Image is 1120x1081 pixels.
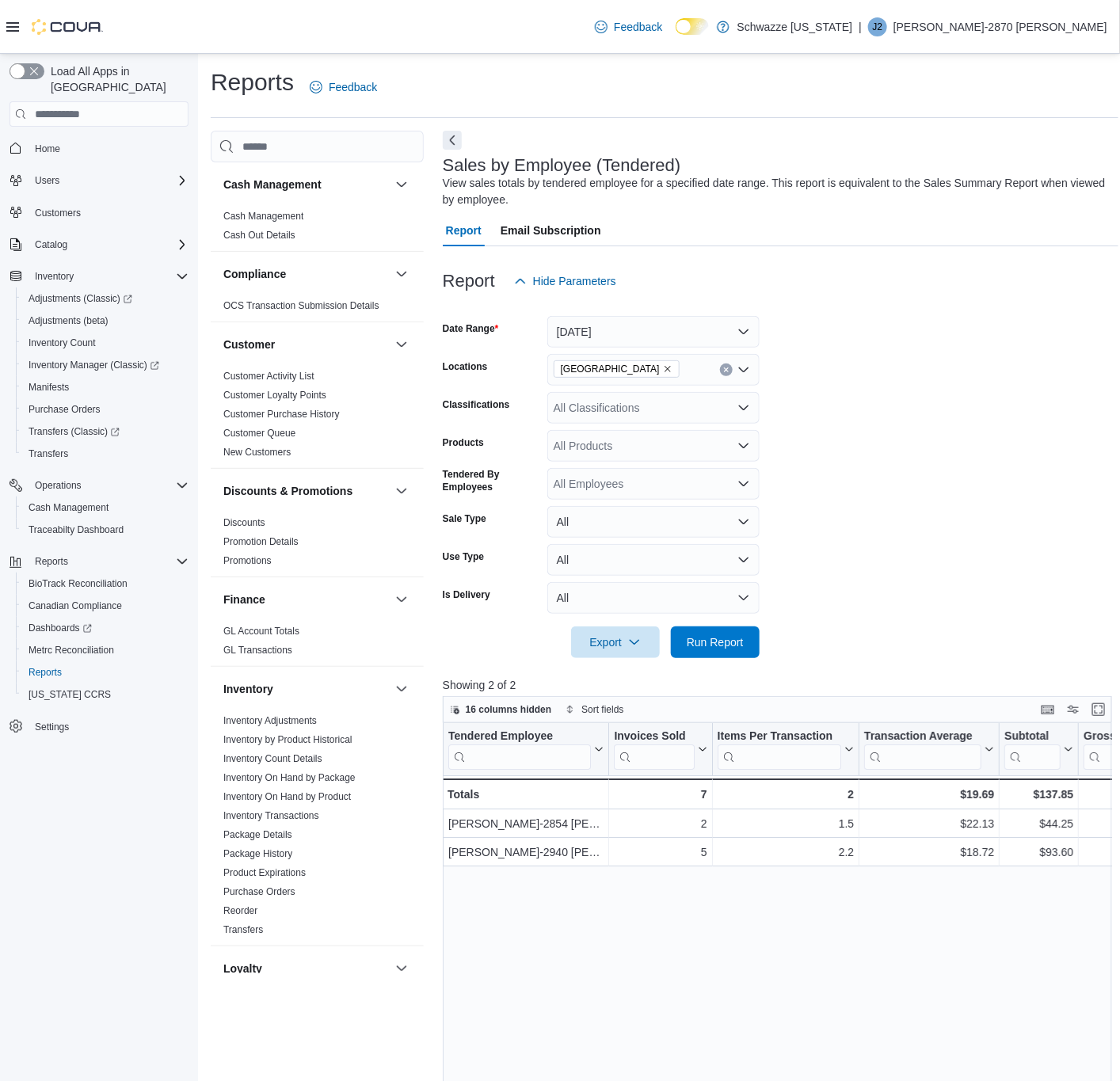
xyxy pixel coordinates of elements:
button: Reports [29,552,74,571]
span: Sort fields [581,703,623,716]
div: Discounts & Promotions [211,513,424,577]
a: Dashboards [22,619,98,638]
span: OCS Transaction Submission Details [223,299,379,312]
button: Reports [3,550,195,573]
button: Transaction Average [864,729,994,770]
span: Traceabilty Dashboard [22,520,189,539]
span: Feedback [614,19,662,35]
span: Users [35,174,59,187]
button: Discounts & Promotions [392,482,411,501]
div: 1.5 [717,814,854,833]
a: Inventory Manager (Classic) [16,354,195,376]
a: OCS Transaction Submission Details [223,300,379,311]
div: $93.60 [1004,843,1073,862]
span: Manifests [22,378,189,397]
span: [US_STATE] CCRS [29,688,111,701]
button: Inventory [392,679,411,698]
span: Promotion Details [223,535,299,548]
a: Transfers [22,444,74,463]
span: Cash Management [29,501,109,514]
span: Canadian Compliance [29,599,122,612]
div: $22.13 [864,814,994,833]
span: Purchase Orders [29,403,101,416]
button: Cash Management [392,175,411,194]
a: Purchase Orders [223,886,295,897]
span: Customer Purchase History [223,408,340,421]
button: Finance [223,592,389,607]
div: Invoices Sold [614,729,694,744]
span: Inventory by Product Historical [223,733,352,746]
div: Subtotal [1004,729,1061,770]
button: Canadian Compliance [16,595,195,617]
span: Users [29,171,189,190]
button: Operations [3,474,195,497]
span: Canadian Compliance [22,596,189,615]
button: Catalog [29,235,74,254]
h3: Inventory [223,681,273,697]
label: Products [443,436,484,449]
button: Customer [223,337,389,352]
label: Is Delivery [443,588,490,601]
button: Home [3,136,195,159]
span: Package History [223,847,292,860]
span: Catalog [35,238,67,251]
span: Reports [29,552,189,571]
button: Enter fullscreen [1089,700,1108,719]
img: Cova [32,19,103,35]
span: Reports [35,555,68,568]
button: Inventory [29,267,80,286]
span: Adjustments (Classic) [22,289,189,308]
div: Totals [448,785,604,804]
button: Clear input [720,364,733,376]
span: Package Details [223,828,292,841]
span: Promotions [223,554,272,567]
button: Open list of options [737,478,750,490]
span: BioTrack Reconciliation [29,577,128,590]
a: BioTrack Reconciliation [22,574,134,593]
p: Showing 2 of 2 [443,677,1119,693]
span: Export [581,626,650,658]
div: $137.85 [1004,785,1073,804]
span: Cash Out Details [223,229,295,242]
div: $19.69 [864,785,994,804]
div: Items Per Transaction [717,729,841,770]
span: Reorder [223,904,257,917]
button: Loyalty [223,961,389,976]
a: Package History [223,848,292,859]
button: All [547,544,760,576]
a: Customer Purchase History [223,409,340,420]
a: Settings [29,717,75,737]
div: Tendered Employee [448,729,591,770]
span: Inventory [35,270,74,283]
span: Settings [35,721,69,733]
span: Operations [29,476,189,495]
a: Inventory On Hand by Product [223,791,351,802]
label: Locations [443,360,488,373]
button: Catalog [3,234,195,256]
div: 2.2 [717,843,854,862]
span: Metrc Reconciliation [22,641,189,660]
div: Compliance [211,296,424,322]
button: Open list of options [737,364,750,376]
span: Cash Management [22,498,189,517]
span: Dashboards [29,622,92,634]
a: Transfers (Classic) [22,422,126,441]
button: 16 columns hidden [444,700,558,719]
a: Customers [29,204,87,223]
span: Discounts [223,516,265,529]
button: Cash Management [16,497,195,519]
div: Items Per Transaction [717,729,841,744]
h3: Sales by Employee (Tendered) [443,156,681,175]
button: Hide Parameters [508,265,623,297]
span: Reports [22,663,189,682]
span: [GEOGRAPHIC_DATA] [561,361,660,377]
button: Compliance [392,265,411,284]
button: Reports [16,661,195,683]
h3: Finance [223,592,265,607]
div: [PERSON_NAME]-2854 [PERSON_NAME] [448,814,604,833]
span: New Customers [223,446,291,459]
button: Inventory [3,265,195,287]
div: 2 [614,814,707,833]
button: Users [3,169,195,192]
a: Inventory On Hand by Package [223,772,356,783]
